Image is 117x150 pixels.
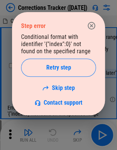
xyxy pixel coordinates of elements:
a: Skip step [42,84,75,91]
button: Retry step [21,59,96,77]
div: Step error [21,22,46,29]
span: Retry step [46,65,71,71]
div: Conditional format with identifier '{"index":0}' not found on the specified range [21,33,96,106]
img: Support [35,100,41,106]
span: Contact support [44,99,82,106]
